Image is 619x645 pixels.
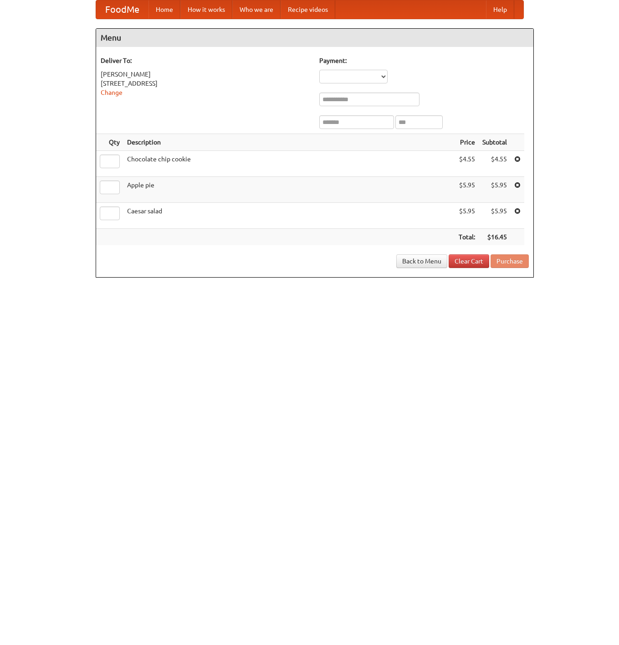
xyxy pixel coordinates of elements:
[101,70,310,79] div: [PERSON_NAME]
[449,254,489,268] a: Clear Cart
[319,56,529,65] h5: Payment:
[101,79,310,88] div: [STREET_ADDRESS]
[96,0,148,19] a: FoodMe
[101,56,310,65] h5: Deliver To:
[479,177,511,203] td: $5.95
[96,134,123,151] th: Qty
[455,134,479,151] th: Price
[123,134,455,151] th: Description
[281,0,335,19] a: Recipe videos
[232,0,281,19] a: Who we are
[491,254,529,268] button: Purchase
[479,229,511,246] th: $16.45
[479,203,511,229] td: $5.95
[96,29,533,47] h4: Menu
[455,229,479,246] th: Total:
[396,254,447,268] a: Back to Menu
[148,0,180,19] a: Home
[123,151,455,177] td: Chocolate chip cookie
[123,203,455,229] td: Caesar salad
[479,134,511,151] th: Subtotal
[455,203,479,229] td: $5.95
[123,177,455,203] td: Apple pie
[455,177,479,203] td: $5.95
[101,89,123,96] a: Change
[479,151,511,177] td: $4.55
[455,151,479,177] td: $4.55
[486,0,514,19] a: Help
[180,0,232,19] a: How it works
